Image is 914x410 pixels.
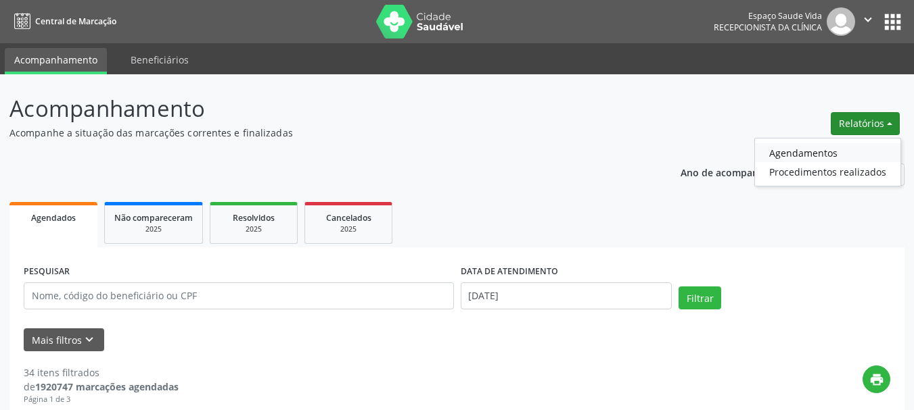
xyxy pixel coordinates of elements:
[681,163,800,180] p: Ano de acompanhamento
[831,112,900,135] button: Relatórios
[855,7,881,36] button: 
[24,394,179,405] div: Página 1 de 3
[754,138,901,186] ul: Relatórios
[9,92,636,126] p: Acompanhamento
[121,48,198,72] a: Beneficiários
[82,332,97,347] i: keyboard_arrow_down
[755,143,900,162] a: Agendamentos
[714,22,822,33] span: Recepcionista da clínica
[24,261,70,282] label: PESQUISAR
[827,7,855,36] img: img
[220,224,288,234] div: 2025
[5,48,107,74] a: Acompanhamento
[9,10,116,32] a: Central de Marcação
[24,282,454,309] input: Nome, código do beneficiário ou CPF
[114,212,193,224] span: Não compareceram
[461,261,558,282] label: DATA DE ATENDIMENTO
[114,224,193,234] div: 2025
[31,212,76,224] span: Agendados
[326,212,371,224] span: Cancelados
[35,380,179,393] strong: 1920747 marcações agendadas
[714,10,822,22] div: Espaço Saude Vida
[24,328,104,352] button: Mais filtroskeyboard_arrow_down
[233,212,275,224] span: Resolvidos
[869,372,884,387] i: print
[24,365,179,380] div: 34 itens filtrados
[24,380,179,394] div: de
[679,286,721,309] button: Filtrar
[863,365,890,393] button: print
[755,162,900,181] a: Procedimentos realizados
[315,224,382,234] div: 2025
[9,126,636,140] p: Acompanhe a situação das marcações correntes e finalizadas
[461,282,672,309] input: Selecione um intervalo
[881,10,905,34] button: apps
[861,12,875,27] i: 
[35,16,116,27] span: Central de Marcação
